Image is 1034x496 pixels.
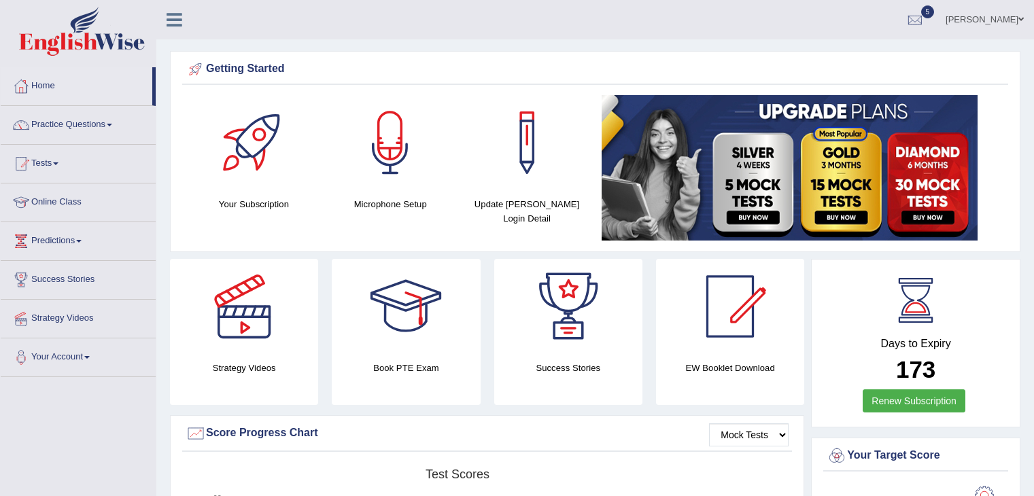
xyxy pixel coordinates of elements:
h4: Update [PERSON_NAME] Login Detail [466,197,589,226]
b: 173 [896,356,935,383]
span: 5 [921,5,935,18]
h4: Strategy Videos [170,361,318,375]
img: small5.jpg [602,95,978,241]
a: Online Class [1,183,156,217]
h4: Microphone Setup [329,197,452,211]
a: Strategy Videos [1,300,156,334]
div: Getting Started [186,59,1005,79]
a: Practice Questions [1,106,156,140]
h4: Book PTE Exam [332,361,480,375]
h4: Success Stories [494,361,642,375]
div: Your Target Score [827,446,1005,466]
h4: Your Subscription [192,197,315,211]
a: Predictions [1,222,156,256]
div: Score Progress Chart [186,423,789,444]
h4: EW Booklet Download [656,361,804,375]
tspan: Test scores [426,467,489,481]
a: Home [1,67,152,101]
a: Success Stories [1,261,156,295]
a: Renew Subscription [863,389,965,412]
a: Tests [1,145,156,179]
a: Your Account [1,338,156,372]
h4: Days to Expiry [827,338,1005,350]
